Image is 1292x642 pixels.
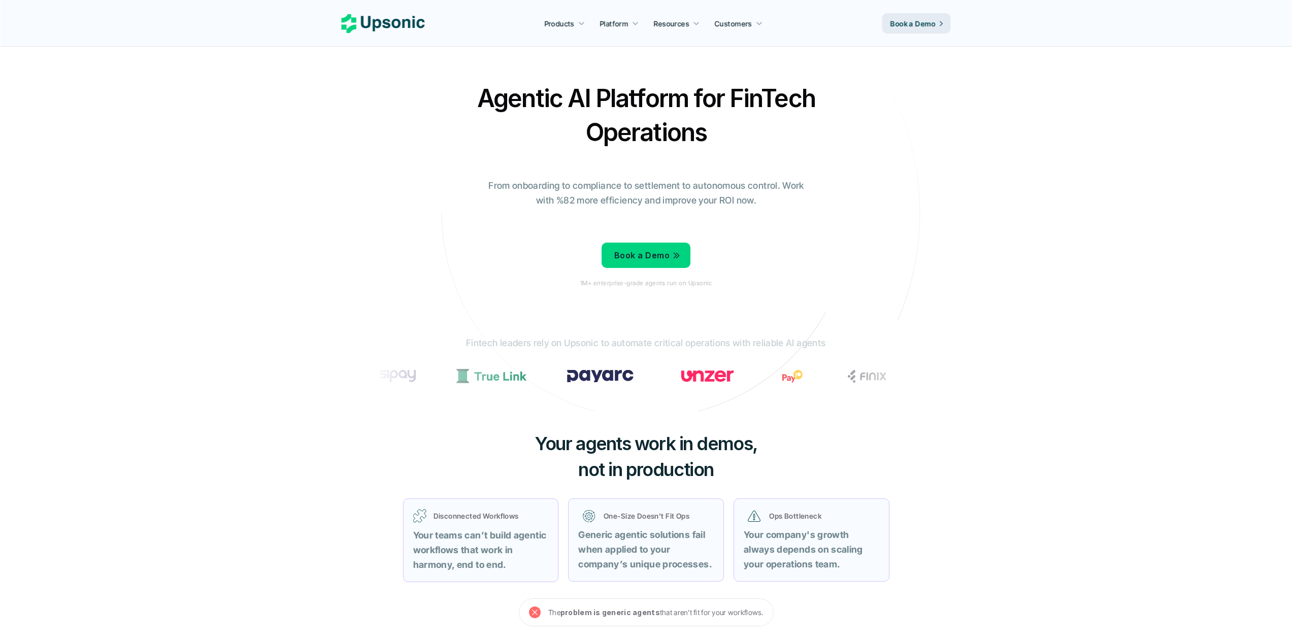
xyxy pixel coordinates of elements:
[560,608,660,617] strong: problem is generic agents
[890,18,936,29] p: Book a Demo
[469,81,824,149] h2: Agentic AI Platform for FinTech Operations
[654,18,689,29] p: Resources
[614,248,670,263] p: Book a Demo
[715,18,752,29] p: Customers
[602,243,690,268] a: Book a Demo
[544,18,574,29] p: Products
[578,529,712,569] strong: Generic agentic solutions fail when applied to your company’s unique processes.
[578,458,714,481] span: not in production
[466,336,825,351] p: Fintech leaders rely on Upsonic to automate critical operations with reliable AI agents
[548,606,764,619] p: The that aren’t fit for your workflows.
[580,280,712,287] p: 1M+ enterprise-grade agents run on Upsonic
[882,13,951,33] a: Book a Demo
[434,511,549,521] p: Disconnected Workflows
[481,179,811,208] p: From onboarding to compliance to settlement to autonomous control. Work with %82 more efficiency ...
[744,529,865,569] strong: Your company's growth always depends on scaling your operations team.
[538,14,591,32] a: Products
[535,432,757,455] span: Your agents work in demos,
[413,530,549,570] strong: Your teams can’t build agentic workflows that work in harmony, end to end.
[600,18,628,29] p: Platform
[604,511,709,521] p: One-Size Doesn’t Fit Ops
[769,511,875,521] p: Ops Bottleneck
